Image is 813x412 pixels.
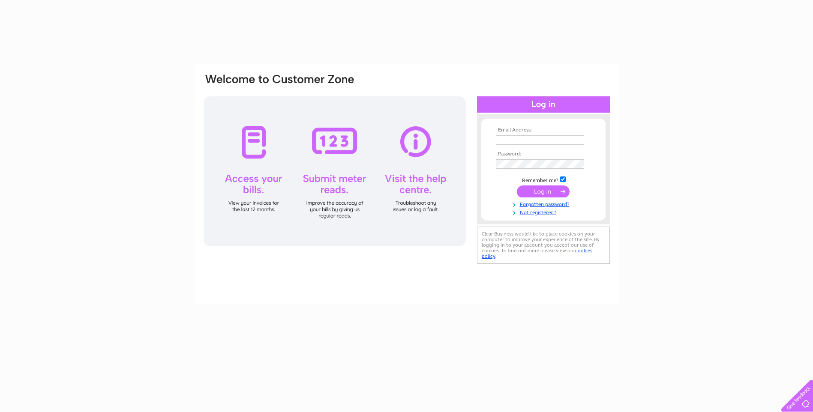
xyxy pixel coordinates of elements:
[494,127,593,133] th: Email Address:
[517,185,570,197] input: Submit
[496,208,593,216] a: Not registered?
[494,175,593,184] td: Remember me?
[494,151,593,157] th: Password:
[477,227,610,264] div: Clear Business would like to place cookies on your computer to improve your experience of the sit...
[482,248,592,259] a: cookies policy
[496,200,593,208] a: Forgotten password?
